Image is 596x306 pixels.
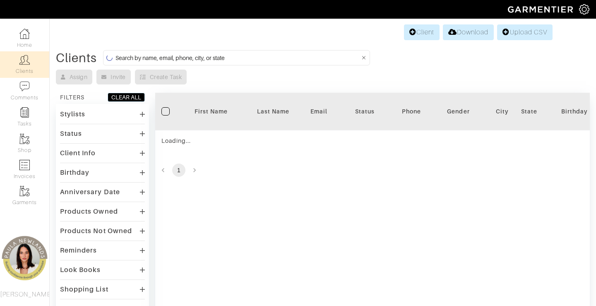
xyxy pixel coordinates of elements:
th: Toggle SortBy [242,93,304,130]
th: Toggle SortBy [334,93,396,130]
div: Products Owned [60,207,118,216]
img: dashboard-icon-dbcd8f5a0b271acd01030246c82b418ddd0df26cd7fceb0bd07c9910d44c42f6.png [19,29,30,39]
button: CLEAR ALL [108,93,145,102]
div: FILTERS [60,93,84,101]
div: Client Info [60,149,96,157]
a: Upload CSV [497,24,553,40]
div: Birthday [60,169,89,177]
a: Download [443,24,494,40]
img: clients-icon-6bae9207a08558b7cb47a8932f037763ab4055f8c8b6bfacd5dc20c3e0201464.png [19,55,30,65]
div: City [496,107,509,116]
div: Shopping List [60,285,108,294]
div: Stylists [60,110,85,118]
div: Anniversary Date [60,188,120,196]
div: Last Name [248,107,298,116]
img: gear-icon-white-bd11855cb880d31180b6d7d6211b90ccbf57a29d726f0c71d8c61bd08dd39cc2.png [579,4,589,14]
div: Gender [434,107,483,116]
div: Status [340,107,389,116]
input: Search by name, email, phone, city, or state [115,53,360,63]
th: Toggle SortBy [428,93,490,130]
div: Phone [402,107,421,116]
div: CLEAR ALL [111,93,141,101]
div: Look Books [60,266,101,274]
div: State [521,107,537,116]
img: orders-icon-0abe47150d42831381b5fb84f609e132dff9fe21cb692f30cb5eec754e2cba89.png [19,160,30,170]
img: garments-icon-b7da505a4dc4fd61783c78ac3ca0ef83fa9d6f193b1c9dc38574b1d14d53ca28.png [19,134,30,144]
nav: pagination navigation [155,164,590,177]
a: Client [404,24,440,40]
img: comment-icon-a0a6a9ef722e966f86d9cbdc48e553b5cf19dbc54f86b18d962a5391bc8f6eb6.png [19,81,30,92]
div: First Name [186,107,236,116]
img: reminder-icon-8004d30b9f0a5d33ae49ab947aed9ed385cf756f9e5892f1edd6e32f2345188e.png [19,107,30,118]
div: Reminders [60,246,97,255]
div: Email [310,107,327,116]
img: garments-icon-b7da505a4dc4fd61783c78ac3ca0ef83fa9d6f193b1c9dc38574b1d14d53ca28.png [19,186,30,196]
div: Status [60,130,82,138]
div: Loading... [161,137,327,145]
div: Products Not Owned [60,227,132,235]
div: Clients [56,54,97,62]
button: page 1 [172,164,185,177]
th: Toggle SortBy [180,93,242,130]
img: garmentier-logo-header-white-b43fb05a5012e4ada735d5af1a66efaba907eab6374d6393d1fbf88cb4ef424d.png [504,2,579,17]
